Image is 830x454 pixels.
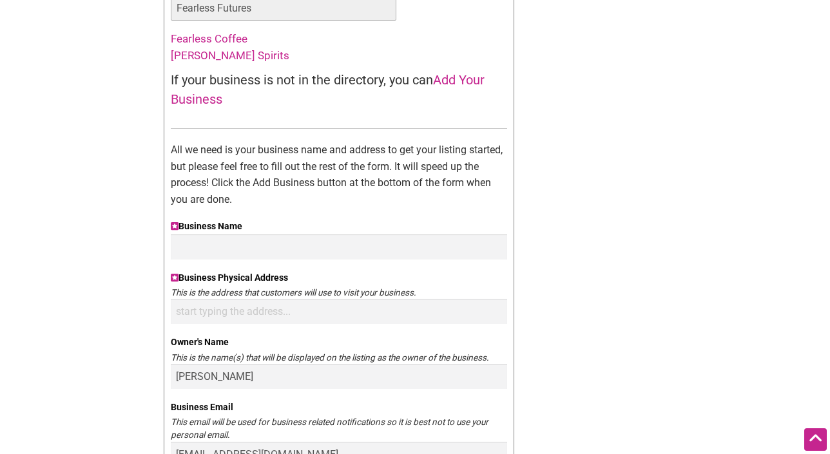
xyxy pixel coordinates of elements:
div: This is the address that customers will use to visit your business. [171,286,507,299]
label: Business Name [171,218,507,234]
div: Scroll Back to Top [804,428,827,451]
summary: If your business is not in the directory, you canAdd Your Business [171,64,507,115]
a: Fearless Coffee [171,32,247,45]
div: This email will be used for business related notifications so it is best not to use your personal... [171,415,507,442]
a: [PERSON_NAME] Spirits [171,49,289,62]
label: Business Email [171,399,507,415]
p: All we need is your business name and address to get your listing started, but please feel free t... [171,142,507,207]
label: Owner's Name [171,334,507,350]
label: Business Physical Address [171,270,507,286]
input: start typing the address... [171,299,507,324]
div: This is the name(s) that will be displayed on the listing as the owner of the business. [171,351,507,364]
